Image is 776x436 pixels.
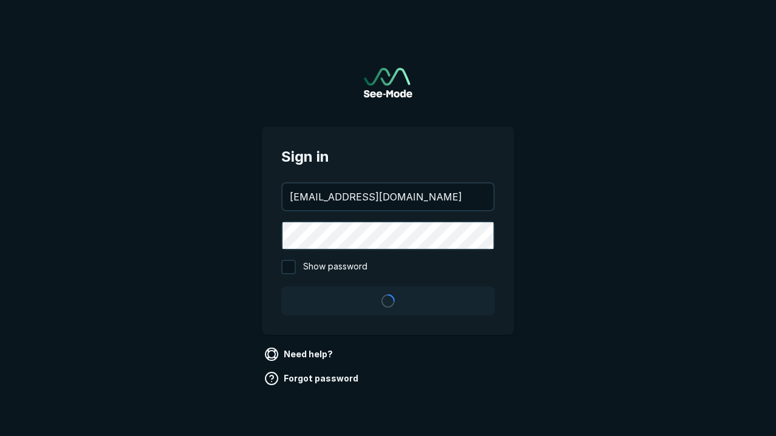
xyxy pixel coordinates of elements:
img: See-Mode Logo [364,68,412,97]
a: Need help? [262,345,338,364]
input: your@email.com [283,183,493,210]
span: Show password [303,260,367,274]
a: Go to sign in [364,68,412,97]
span: Sign in [281,146,495,168]
a: Forgot password [262,369,363,388]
